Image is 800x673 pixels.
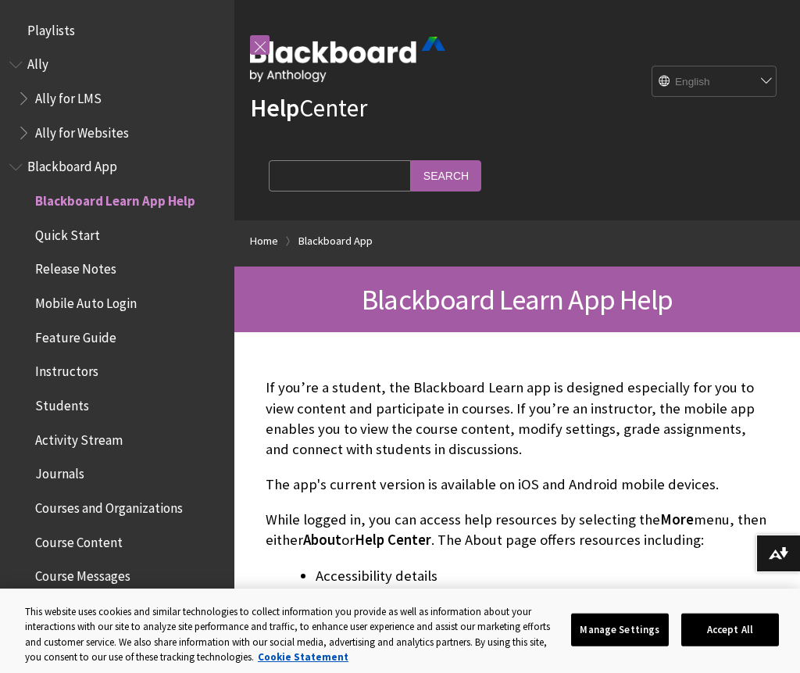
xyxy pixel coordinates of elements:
span: Ally for LMS [35,85,102,106]
div: This website uses cookies and similar technologies to collect information you provide as well as ... [25,604,560,665]
span: Students [35,392,89,413]
img: Blackboard by Anthology [250,37,445,82]
nav: Book outline for Anthology Ally Help [9,52,225,146]
span: Release Notes [35,256,116,277]
span: Blackboard Learn App Help [362,281,673,317]
span: Instructors [35,359,98,380]
a: HelpCenter [250,92,367,124]
span: Help Center [355,531,431,549]
input: Search [411,160,481,191]
button: Accept All [681,614,779,646]
span: Feature Guide [35,324,116,345]
span: Course Content [35,529,123,550]
span: Playlists [27,17,75,38]
span: Course Messages [35,564,130,585]
p: If you’re a student, the Blackboard Learn app is designed especially for you to view content and ... [266,378,769,460]
span: Activity Stream [35,427,123,448]
span: More [660,510,694,528]
span: Courses and Organizations [35,495,183,516]
p: The app's current version is available on iOS and Android mobile devices. [266,474,769,495]
span: Blackboard App [27,154,117,175]
span: Quick Start [35,222,100,243]
p: While logged in, you can access help resources by selecting the menu, then either or . The About ... [266,510,769,550]
span: Journals [35,461,84,482]
strong: Help [250,92,299,124]
span: Blackboard Learn App Help [35,188,195,209]
select: Site Language Selector [652,66,777,98]
a: More information about your privacy, opens in a new tab [258,650,348,664]
a: Home [250,231,278,251]
nav: Book outline for Playlists [9,17,225,44]
span: Ally [27,52,48,73]
span: Mobile Auto Login [35,290,137,311]
span: About [303,531,341,549]
button: Manage Settings [571,614,669,646]
span: Ally for Websites [35,120,129,141]
a: Blackboard App [298,231,373,251]
li: Accessibility details [316,565,769,587]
